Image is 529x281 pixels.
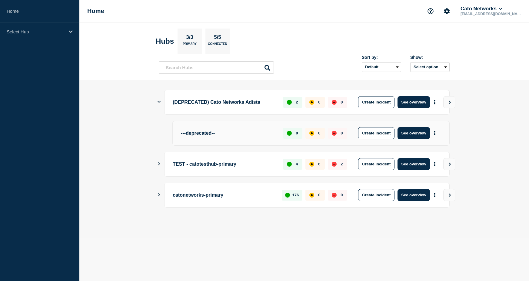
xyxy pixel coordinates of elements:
div: up [287,162,292,167]
p: 0 [341,193,343,197]
div: affected [309,193,314,198]
p: 0 [318,131,320,135]
p: 0 [341,131,343,135]
p: 0 [318,100,320,104]
p: 6 [318,162,320,166]
button: See overview [398,96,430,108]
div: Show: [410,55,450,60]
div: up [287,100,292,105]
p: 5/5 [212,34,224,42]
p: 0 [296,131,298,135]
button: More actions [431,189,439,201]
div: affected [309,162,314,167]
div: down [332,100,337,105]
button: View [443,96,455,108]
div: affected [309,100,314,105]
button: Show Connected Hubs [158,100,161,104]
select: Sort by [362,62,401,72]
p: 0 [318,193,320,197]
button: Show Connected Hubs [158,193,161,197]
p: Select Hub [7,29,65,34]
input: Search Hubs [159,61,274,74]
p: [EMAIL_ADDRESS][DOMAIN_NAME] [459,12,522,16]
button: Support [424,5,437,18]
p: Connected [208,42,227,49]
p: catonetworks-primary [173,189,275,201]
p: 0 [341,100,343,104]
p: Primary [183,42,197,49]
p: 2 [341,162,343,166]
button: View [443,189,455,201]
p: 176 [292,193,299,197]
h1: Home [87,8,104,15]
button: View [443,158,455,170]
div: up [287,131,292,136]
button: Cato Networks [459,6,504,12]
p: (DEPRECATED) Cato Networks Adista [173,96,276,108]
div: down [332,193,337,198]
p: 3/3 [184,34,196,42]
button: See overview [398,189,430,201]
button: Select option [410,62,450,72]
button: Show Connected Hubs [158,162,161,166]
button: Create incident [358,96,394,108]
p: ---deprecated-- [181,127,276,139]
button: Account settings [441,5,453,18]
button: See overview [398,158,430,170]
button: More actions [431,96,439,108]
p: 4 [296,162,298,166]
p: TEST - catotesthub-primary [173,158,276,170]
div: down [332,162,337,167]
p: 2 [296,100,298,104]
div: Sort by: [362,55,401,60]
div: up [285,193,290,198]
button: More actions [431,127,439,139]
button: Create incident [358,189,394,201]
div: down [332,131,337,136]
div: affected [309,131,314,136]
button: Create incident [358,158,394,170]
button: More actions [431,158,439,170]
h2: Hubs [156,37,174,46]
button: Create incident [358,127,394,139]
button: See overview [398,127,430,139]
